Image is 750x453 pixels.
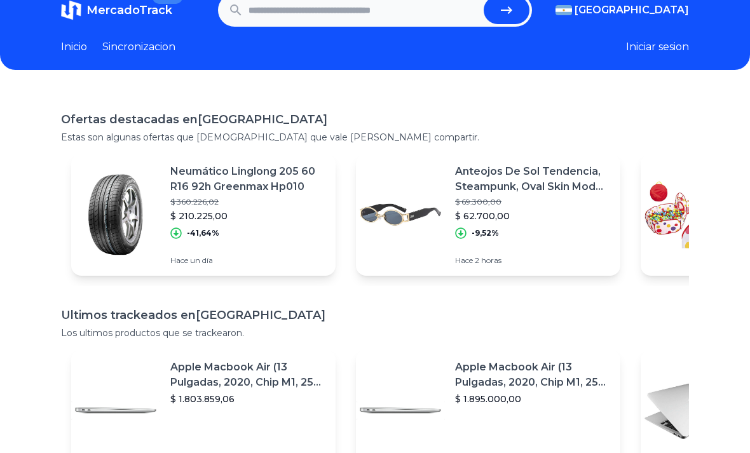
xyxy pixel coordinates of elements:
p: $ 62.700,00 [455,210,610,222]
button: [GEOGRAPHIC_DATA] [556,3,689,18]
p: Neumático Linglong 205 60 R16 92h Greenmax Hp010 [170,164,325,194]
p: Estas son algunas ofertas que [DEMOGRAPHIC_DATA] que vale [PERSON_NAME] compartir. [61,131,689,144]
p: -9,52% [472,228,499,238]
p: -41,64% [187,228,219,238]
img: Argentina [556,5,572,15]
p: Apple Macbook Air (13 Pulgadas, 2020, Chip M1, 256 Gb De Ssd, 8 Gb De Ram) - Plata [455,360,610,390]
p: Hace un día [170,255,325,266]
a: Featured imageNeumático Linglong 205 60 R16 92h Greenmax Hp010$ 360.226,02$ 210.225,00-41,64%Hace... [71,154,336,276]
p: $ 69.300,00 [455,197,610,207]
span: [GEOGRAPHIC_DATA] [575,3,689,18]
p: Los ultimos productos que se trackearon. [61,327,689,339]
h1: Ultimos trackeados en [GEOGRAPHIC_DATA] [61,306,689,324]
p: $ 1.895.000,00 [455,393,610,405]
p: Hace 2 horas [455,255,610,266]
p: $ 1.803.859,06 [170,393,325,405]
img: Featured image [641,170,730,259]
a: Sincronizacion [102,39,175,55]
span: MercadoTrack [86,3,172,17]
p: $ 360.226,02 [170,197,325,207]
p: $ 210.225,00 [170,210,325,222]
p: Anteojos De Sol Tendencia, Steampunk, Oval Skin Mod Ring [455,164,610,194]
button: Iniciar sesion [626,39,689,55]
a: Inicio [61,39,87,55]
p: Apple Macbook Air (13 Pulgadas, 2020, Chip M1, 256 Gb De Ssd, 8 Gb De Ram) - Plata [170,360,325,390]
a: Featured imageAnteojos De Sol Tendencia, Steampunk, Oval Skin Mod Ring$ 69.300,00$ 62.700,00-9,52... [356,154,620,276]
img: Featured image [356,170,445,259]
h1: Ofertas destacadas en [GEOGRAPHIC_DATA] [61,111,689,128]
img: Featured image [71,170,160,259]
